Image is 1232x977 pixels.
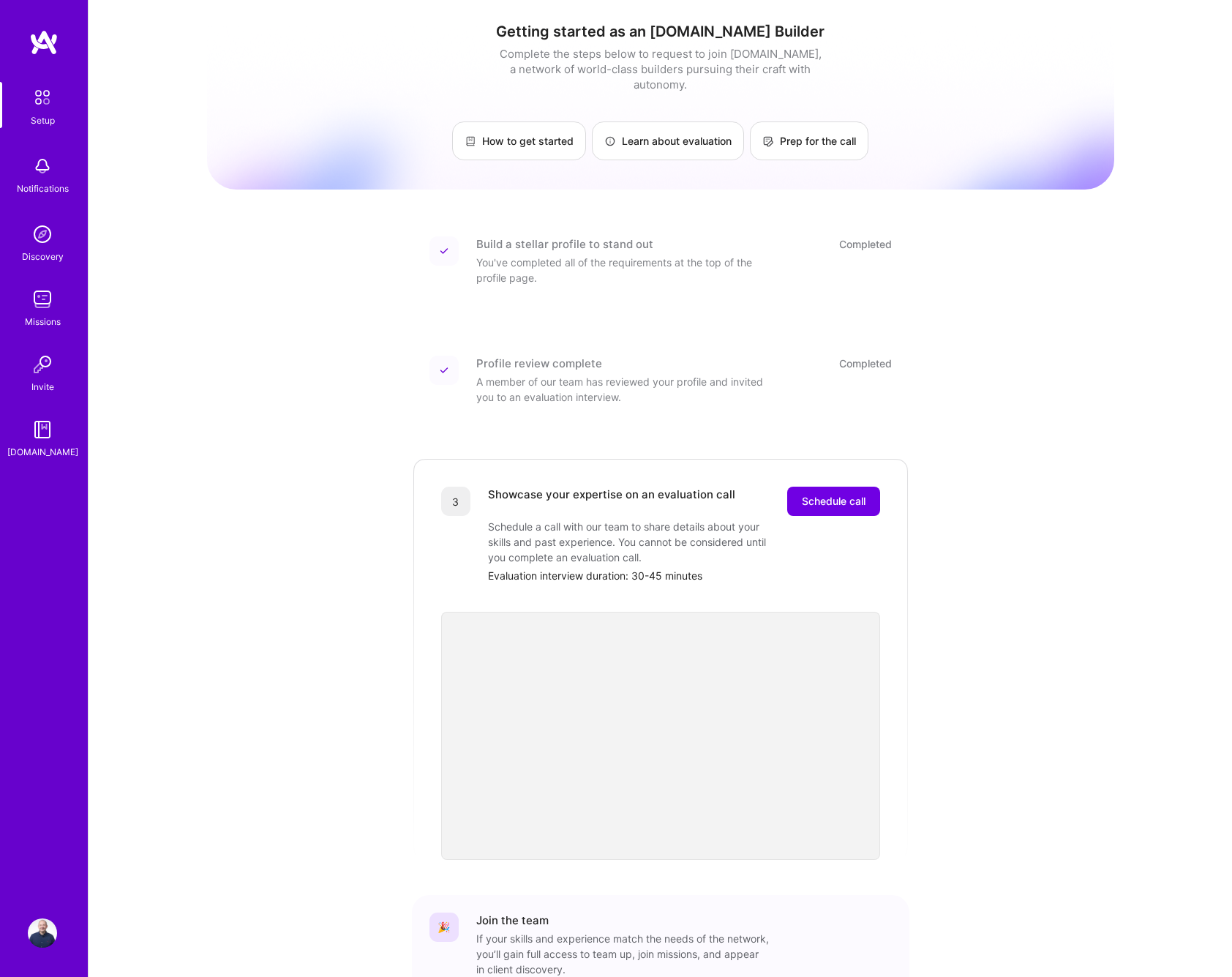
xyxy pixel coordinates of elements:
div: Completed [839,356,892,371]
div: Notifications [17,181,69,196]
img: discovery [28,220,57,249]
div: Complete the steps below to request to join [DOMAIN_NAME], a network of world-class builders purs... [496,46,825,92]
img: guide book [28,415,57,444]
div: Evaluation interview duration: 30-45 minutes [488,568,880,583]
a: User Avatar [24,918,61,948]
img: Completed [440,247,448,255]
div: Discovery [22,249,64,264]
div: Showcase your expertise on an evaluation call [488,487,735,516]
span: Schedule call [802,494,865,509]
a: Learn about evaluation [592,121,744,160]
div: 🎉 [429,913,459,942]
img: teamwork [28,285,57,314]
div: Setup [31,113,55,128]
img: Prep for the call [762,135,774,147]
img: logo [29,29,59,56]
button: Schedule call [787,487,880,516]
h1: Getting started as an [DOMAIN_NAME] Builder [207,23,1114,40]
img: Invite [28,350,57,379]
iframe: video [441,612,880,860]
div: Build a stellar profile to stand out [476,236,653,252]
img: Completed [440,366,448,375]
img: How to get started [465,135,476,147]
div: [DOMAIN_NAME] [7,444,78,460]
div: A member of our team has reviewed your profile and invited you to an evaluation interview. [476,374,769,405]
div: If your skills and experience match the needs of the network, you’ll gain full access to team up,... [476,931,769,977]
div: 3 [441,487,470,516]
a: How to get started [452,121,586,160]
div: Profile review complete [476,356,602,371]
div: Join the team [476,913,549,928]
img: bell [28,151,57,181]
div: Schedule a call with our team to share details about your skills and past experience. You cannot ... [488,519,781,565]
a: Prep for the call [750,121,868,160]
img: Learn about evaluation [604,135,616,147]
div: Missions [25,314,61,329]
img: User Avatar [28,918,57,948]
img: setup [27,82,58,113]
div: Completed [839,236,892,252]
div: You've completed all of the requirements at the top of the profile page. [476,255,769,285]
div: Invite [31,379,54,394]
